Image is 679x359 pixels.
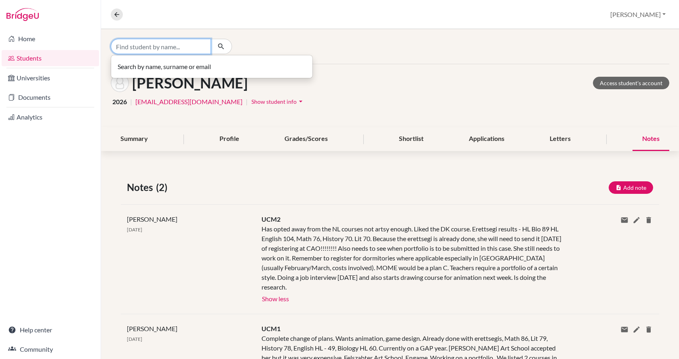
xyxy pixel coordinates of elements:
span: [DATE] [127,227,142,233]
div: Grades/Scores [275,127,337,151]
span: (2) [156,180,171,195]
p: Search by name, surname or email [118,62,306,71]
button: Show less [261,292,289,304]
a: Analytics [2,109,99,125]
button: Add note [609,181,653,194]
a: Universities [2,70,99,86]
div: Has opted away from the NL courses not artsy enough. Liked the DK course. Erettsegi results - HL ... [261,224,563,292]
button: [PERSON_NAME] [607,7,669,22]
div: Profile [210,127,249,151]
a: Help center [2,322,99,338]
i: arrow_drop_down [297,97,305,105]
a: Access student's account [593,77,669,89]
span: [DATE] [127,336,142,342]
img: Bridge-U [6,8,39,21]
span: [PERSON_NAME] [127,215,177,223]
div: Letters [540,127,580,151]
a: [EMAIL_ADDRESS][DOMAIN_NAME] [135,97,242,107]
h1: [PERSON_NAME] [132,74,248,92]
a: Community [2,341,99,357]
img: Hoa Bui's avatar [111,74,129,92]
button: Show student infoarrow_drop_down [251,95,305,108]
span: UCM2 [261,215,280,223]
span: [PERSON_NAME] [127,325,177,332]
span: | [130,97,132,107]
a: Students [2,50,99,66]
div: Shortlist [389,127,433,151]
a: Documents [2,89,99,105]
span: Show student info [251,98,297,105]
span: Notes [127,180,156,195]
input: Find student by name... [111,39,211,54]
div: Notes [633,127,669,151]
div: Applications [459,127,514,151]
div: Summary [111,127,158,151]
span: UCM1 [261,325,280,332]
a: Home [2,31,99,47]
span: | [246,97,248,107]
span: 2026 [112,97,127,107]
